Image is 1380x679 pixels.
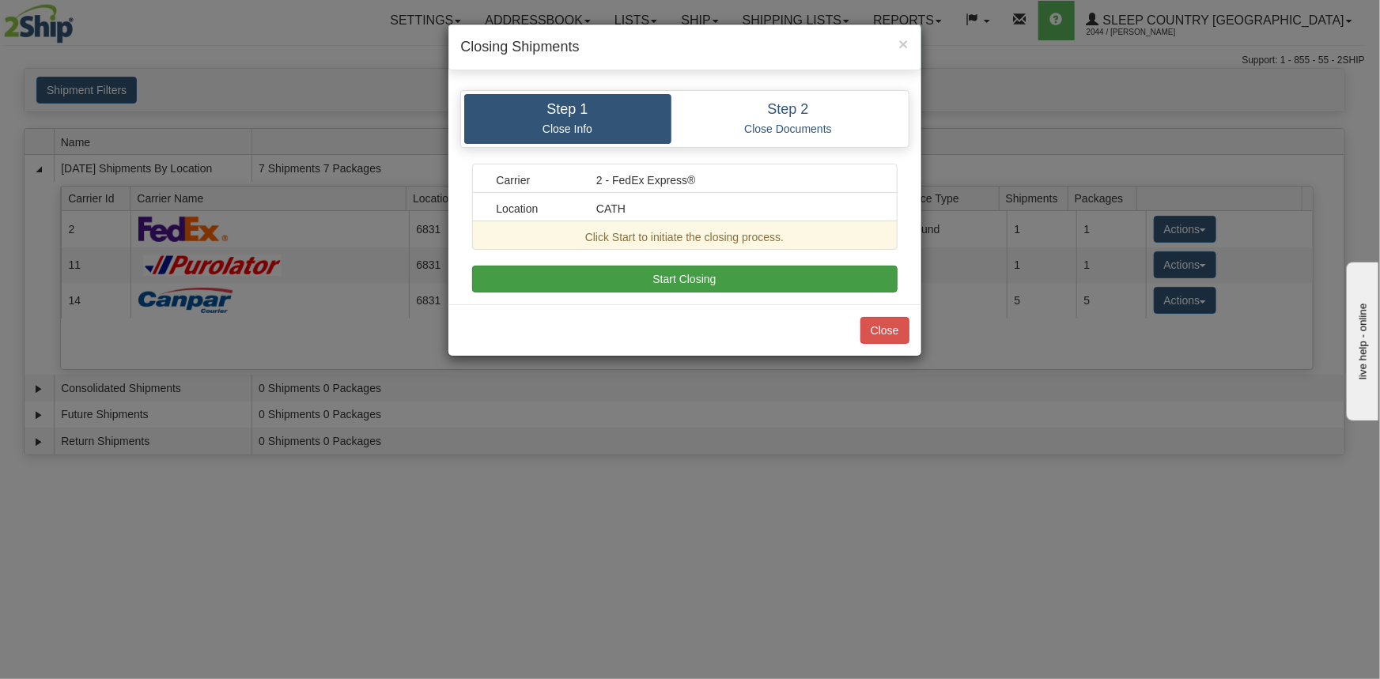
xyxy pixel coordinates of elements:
[12,13,146,25] div: live help - online
[860,317,909,344] button: Close
[476,102,660,118] h4: Step 1
[671,94,906,144] a: Step 2 Close Documents
[584,172,885,188] div: 2 - FedEx Express®
[683,102,894,118] h4: Step 2
[898,36,908,52] button: Close
[476,122,660,136] p: Close Info
[898,35,908,53] span: ×
[464,94,671,144] a: Step 1 Close Info
[1344,258,1378,420] iframe: chat widget
[485,172,585,188] div: Carrier
[472,266,898,292] button: Start Closing
[584,201,885,217] div: CATH
[683,122,894,136] p: Close Documents
[461,37,909,58] h4: Closing Shipments
[485,201,585,217] div: Location
[485,229,885,245] div: Click Start to initiate the closing process.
